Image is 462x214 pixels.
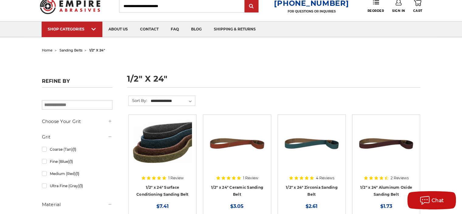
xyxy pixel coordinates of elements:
a: sanding belts [60,48,82,52]
span: $1.73 [380,203,392,209]
span: $7.41 [156,203,169,209]
button: Chat [407,191,456,209]
p: FOR QUESTIONS OR INQUIRIES [274,9,349,13]
span: (1) [79,184,83,188]
span: 1/2" x 24" [89,48,105,52]
a: Fine (Blue) [42,156,112,167]
span: (1) [72,147,76,152]
a: shipping & returns [208,22,262,37]
span: Chat [432,198,444,203]
span: (1) [75,171,79,176]
a: about us [102,22,134,37]
span: Reorder [367,9,384,13]
h1: 1/2" x 24" [127,75,420,88]
img: 1/2" x 24" Ceramic File Belt [207,119,266,168]
h5: Refine by [42,78,112,88]
a: blog [185,22,208,37]
h5: Choose Your Grit [42,118,112,125]
a: home [42,48,53,52]
img: 1/2" x 24" Aluminum Oxide File Belt [357,119,416,168]
img: Surface Conditioning Sanding Belts [133,119,192,168]
h5: Grit [42,133,112,141]
a: Ultra Fine (Gray) [42,181,112,191]
h5: Material [42,201,112,208]
a: 1/2" x 24" Aluminum Oxide File Belt [357,119,416,197]
a: 1/2" x 24" Ceramic File Belt [207,119,266,197]
span: $3.05 [230,203,244,209]
a: Coarse (Tan) [42,144,112,155]
span: $2.61 [306,203,317,209]
a: Surface Conditioning Sanding Belts [133,119,192,197]
label: Sort By: [129,96,147,105]
span: Sign In [392,9,405,13]
a: 1/2" x 24" Zirconia File Belt [282,119,341,197]
a: contact [134,22,165,37]
div: SHOP CATEGORIES [48,27,96,31]
a: Medium (Red) [42,168,112,179]
select: Sort By: [150,96,195,106]
img: 1/2" x 24" Zirconia File Belt [282,119,341,168]
span: Cart [413,9,422,13]
a: faq [165,22,185,37]
span: (1) [69,159,73,164]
